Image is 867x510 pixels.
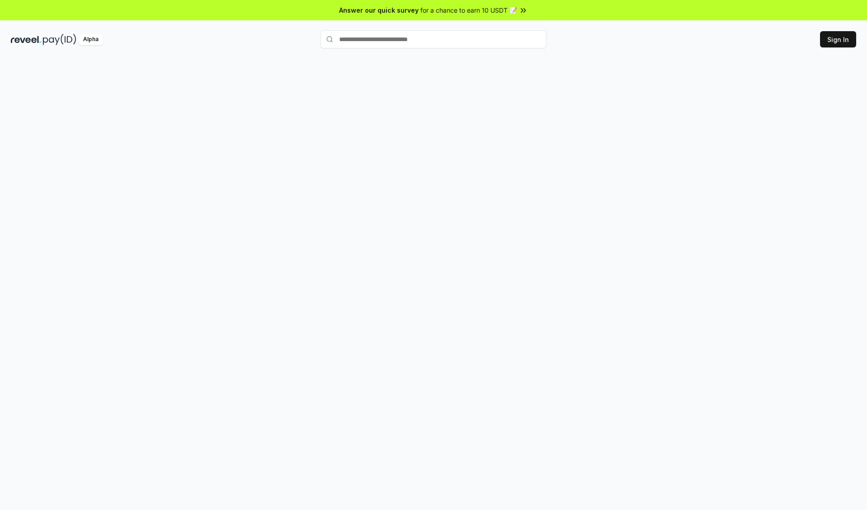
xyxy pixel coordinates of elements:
span: Answer our quick survey [339,5,419,15]
img: reveel_dark [11,34,41,45]
div: Alpha [78,34,103,45]
img: pay_id [43,34,76,45]
button: Sign In [820,31,856,47]
span: for a chance to earn 10 USDT 📝 [420,5,517,15]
